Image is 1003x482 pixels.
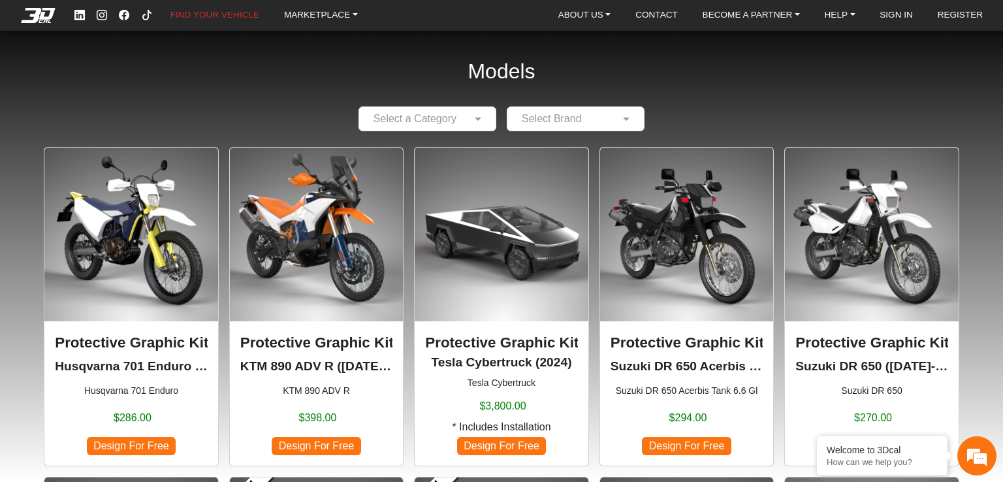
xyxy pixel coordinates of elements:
[7,317,249,362] textarea: Type your message and hit 'Enter'
[827,457,938,467] p: How can we help you?
[795,384,948,398] small: Suzuki DR 650
[14,67,34,87] div: Navigation go back
[7,385,88,394] span: Conversation
[820,7,861,25] a: HELP
[240,357,393,376] p: KTM 890 ADV R (2023-2025)
[44,147,219,466] div: Husqvarna 701 Enduro
[932,7,989,25] a: REGISTER
[165,7,264,25] a: FIND YOUR VEHICLE
[55,384,208,398] small: Husqvarna 701 Enduro
[279,7,363,25] a: MARKETPLACE
[44,148,218,321] img: 701 Enduronull2016-2024
[425,353,578,372] p: Tesla Cybertruck (2024)
[479,398,526,414] span: $3,800.00
[611,357,763,376] p: Suzuki DR 650 Acerbis Tank 6.6 Gl (1996-2024)
[55,332,208,354] p: Protective Graphic Kit
[611,332,763,354] p: Protective Graphic Kit
[240,332,393,354] p: Protective Graphic Kit
[600,148,774,321] img: DR 650Acerbis Tank 6.6 Gl1996-2024
[784,147,959,466] div: Suzuki DR 650
[229,147,404,466] div: KTM 890 ADV R
[468,42,535,101] h2: Models
[299,410,337,426] span: $398.00
[415,148,588,321] img: Cybertrucknull2024
[425,376,578,390] small: Tesla Cybertruck
[630,7,683,25] a: CONTACT
[854,410,892,426] span: $270.00
[168,362,249,403] div: Articles
[55,357,208,376] p: Husqvarna 701 Enduro (2016-2024)
[827,445,938,455] div: Welcome to 3Dcal
[697,7,805,25] a: BECOME A PARTNER
[611,384,763,398] small: Suzuki DR 650 Acerbis Tank 6.6 Gl
[452,419,550,435] span: * Includes Installation
[457,437,546,455] span: Design For Free
[414,147,589,466] div: Tesla Cybertruck
[669,410,707,426] span: $294.00
[795,332,948,354] p: Protective Graphic Kit
[425,332,578,354] p: Protective Graphic Kit
[114,410,151,426] span: $286.00
[785,148,959,321] img: DR 6501996-2024
[240,384,393,398] small: KTM 890 ADV R
[214,7,246,38] div: Minimize live chat window
[76,142,180,266] span: We're online!
[230,148,404,321] img: 890 ADV R null2023-2025
[272,437,360,455] span: Design For Free
[874,7,918,25] a: SIGN IN
[88,69,239,86] div: Chat with us now
[599,147,774,466] div: Suzuki DR 650 Acerbis Tank 6.6 Gl
[553,7,616,25] a: ABOUT US
[87,437,176,455] span: Design For Free
[795,357,948,376] p: Suzuki DR 650 (1996-2024)
[642,437,731,455] span: Design For Free
[88,362,168,403] div: FAQs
